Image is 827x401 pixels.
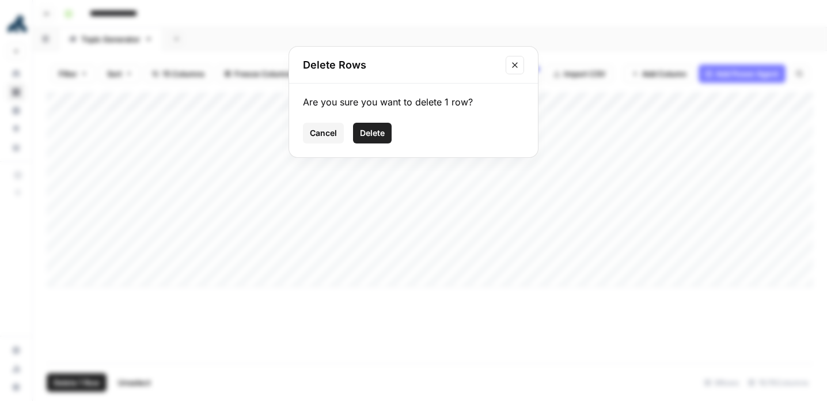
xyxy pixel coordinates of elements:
div: Are you sure you want to delete 1 row? [303,95,524,109]
button: Close modal [506,56,524,74]
button: Cancel [303,123,344,143]
button: Delete [353,123,392,143]
h2: Delete Rows [303,57,499,73]
span: Delete [360,127,385,139]
span: Cancel [310,127,337,139]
